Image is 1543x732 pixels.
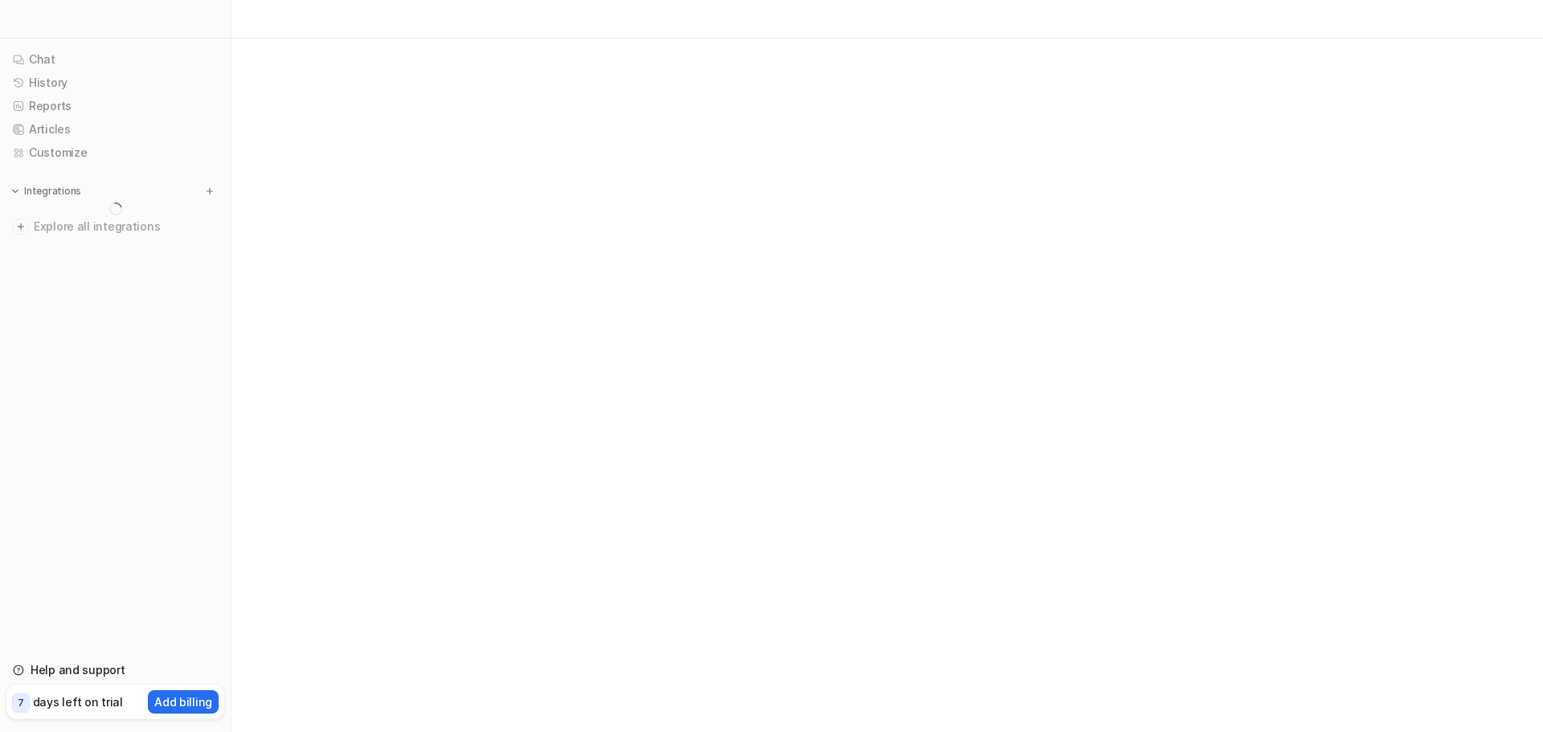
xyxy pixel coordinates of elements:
[13,219,29,235] img: explore all integrations
[6,215,224,238] a: Explore all integrations
[6,48,224,71] a: Chat
[204,186,215,197] img: menu_add.svg
[10,186,21,197] img: expand menu
[6,72,224,94] a: History
[34,214,218,239] span: Explore all integrations
[148,690,219,714] button: Add billing
[6,95,224,117] a: Reports
[18,696,24,710] p: 7
[24,185,81,198] p: Integrations
[154,693,212,710] p: Add billing
[6,659,224,681] a: Help and support
[6,141,224,164] a: Customize
[33,693,123,710] p: days left on trial
[6,118,224,141] a: Articles
[6,183,86,199] button: Integrations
